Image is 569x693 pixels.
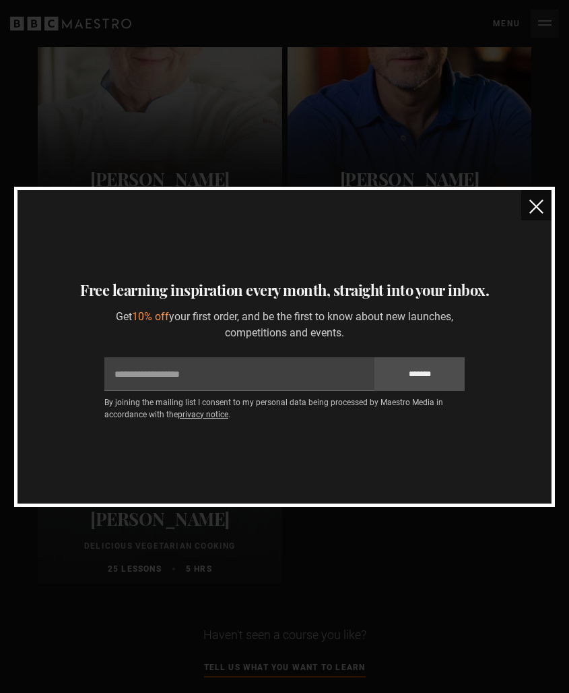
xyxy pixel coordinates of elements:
span: 10% off [132,310,169,323]
button: close [521,190,551,220]
p: By joining the mailing list I consent to my personal data being processed by Maestro Media in acc... [104,396,465,421]
p: Get your first order, and be the first to know about new launches, competitions and events. [104,309,465,341]
a: privacy notice [178,410,228,419]
h3: Free learning inspiration every month, straight into your inbox. [34,276,535,303]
